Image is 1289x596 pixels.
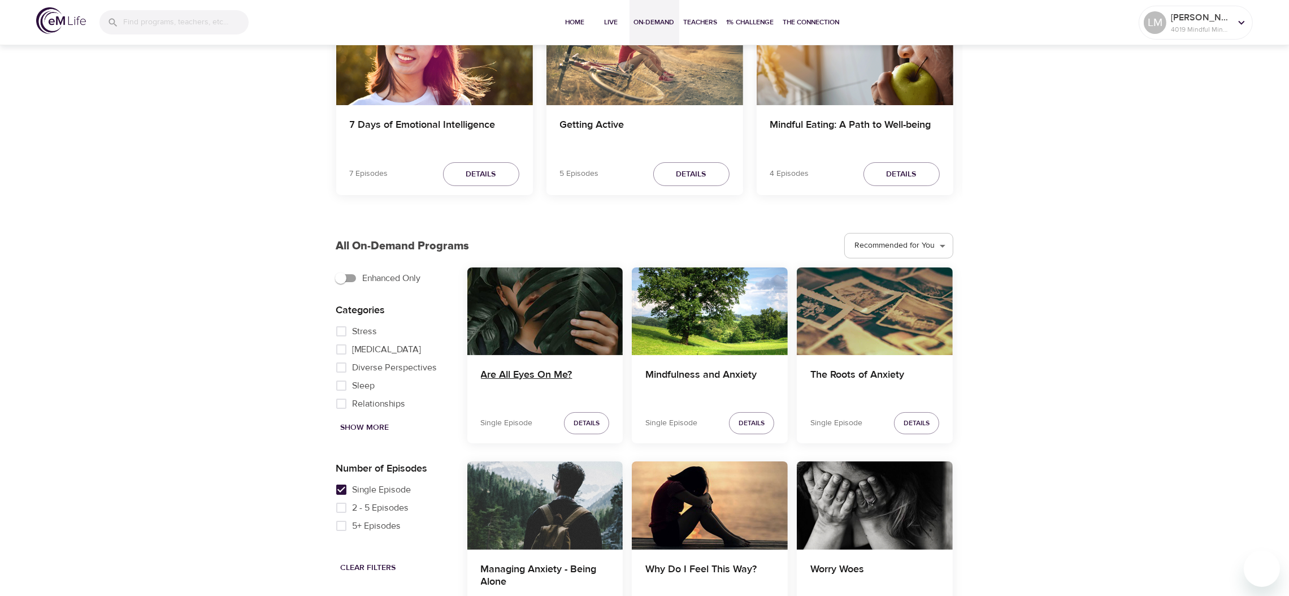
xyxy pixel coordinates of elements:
h4: Managing Anxiety - Being Alone [481,563,610,590]
h4: Mindfulness and Anxiety [645,369,774,396]
span: Stress [353,325,377,338]
p: Categories [336,303,449,318]
p: All On-Demand Programs [336,237,470,254]
h4: 7 Days of Emotional Intelligence [350,119,519,146]
iframe: Button to launch messaging window [1244,551,1280,587]
h4: Worry Woes [810,563,939,590]
p: Single Episode [645,417,697,429]
span: Single Episode [353,483,411,496]
span: 2 - 5 Episodes [353,501,409,515]
p: Single Episode [810,417,862,429]
p: 4 Episodes [770,168,809,180]
span: Relationships [353,397,406,411]
button: Details [729,412,774,434]
span: [MEDICAL_DATA] [353,343,422,356]
p: 4019 Mindful Minutes [1171,24,1231,34]
span: Details [887,167,917,182]
span: 5+ Episodes [353,519,401,533]
div: LM [1144,11,1166,34]
h4: The Roots of Anxiety [810,369,939,396]
span: The Connection [783,16,840,28]
p: Single Episode [481,417,533,429]
span: Teachers [684,16,718,28]
button: Managing Anxiety - Being Alone [467,461,623,549]
h4: Mindful Eating: A Path to Well-being [770,119,940,146]
span: On-Demand [634,16,675,28]
p: Number of Episodes [336,461,449,476]
p: [PERSON_NAME] [1171,11,1231,24]
button: Mindfulness and Anxiety [632,267,788,355]
h4: Are All Eyes On Me? [481,369,610,396]
button: Details [863,162,940,187]
p: 5 Episodes [560,168,599,180]
button: The Roots of Anxiety [797,267,953,355]
img: logo [36,7,86,34]
button: Clear Filters [336,558,401,578]
button: Worry Woes [797,461,953,549]
span: Details [466,167,496,182]
span: Details [574,417,600,429]
button: Details [653,162,730,187]
span: Clear Filters [341,561,396,575]
span: Details [676,167,706,182]
button: Details [564,412,609,434]
button: Show More [336,417,394,438]
h4: Getting Active [560,119,730,146]
span: Details [904,417,930,429]
p: 7 Episodes [350,168,388,180]
button: Why Do I Feel This Way? [632,461,788,549]
span: Live [598,16,625,28]
span: Show More [341,421,389,435]
span: Home [562,16,589,28]
button: Are All Eyes On Me? [467,267,623,355]
span: 1% Challenge [727,16,774,28]
h4: Why Do I Feel This Way? [645,563,774,590]
span: Sleep [353,379,375,392]
span: Details [739,417,765,429]
button: Details [443,162,519,187]
span: Diverse Perspectives [353,361,437,374]
span: Enhanced Only [363,271,421,285]
button: Details [894,412,939,434]
input: Find programs, teachers, etc... [123,10,249,34]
